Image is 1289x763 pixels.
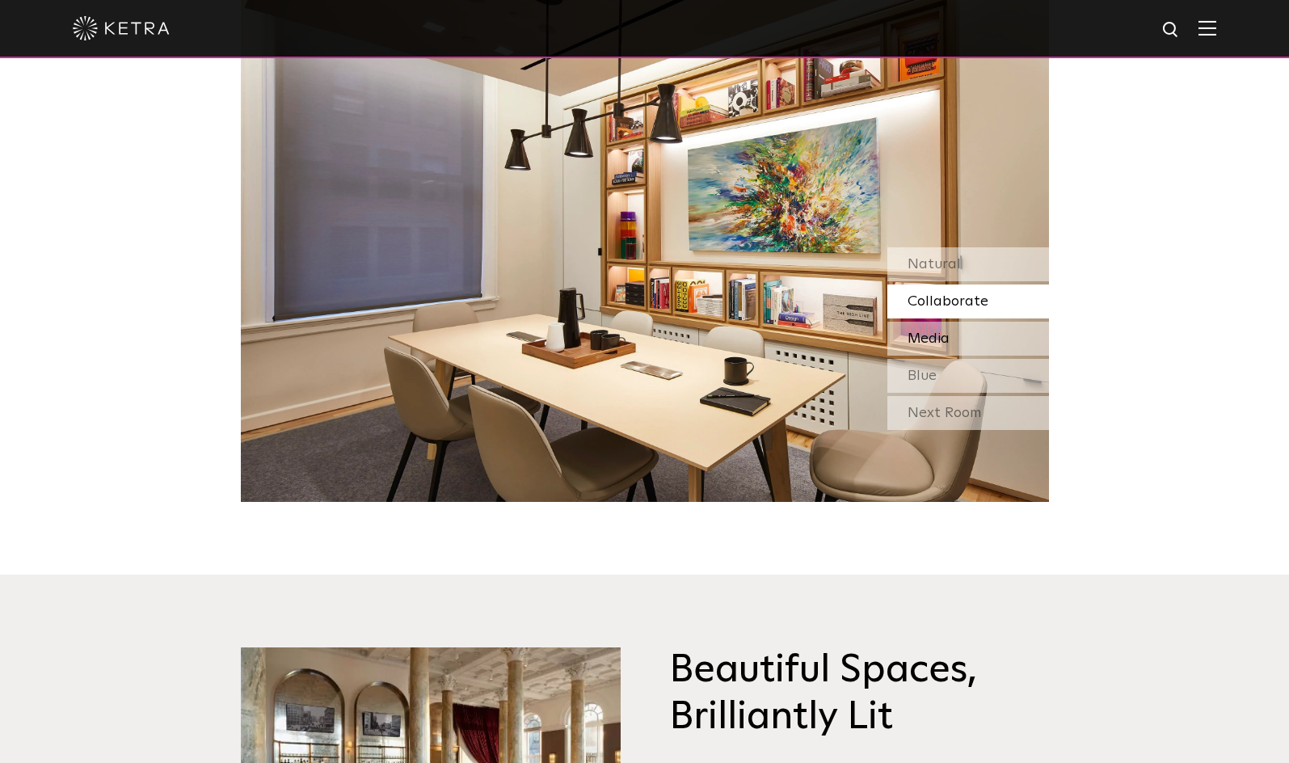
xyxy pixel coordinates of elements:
[908,257,961,272] span: Natural
[73,16,170,40] img: ketra-logo-2019-white
[887,396,1049,430] div: Next Room
[908,331,950,346] span: Media
[1161,20,1182,40] img: search icon
[908,294,988,309] span: Collaborate
[669,647,1049,740] h3: Beautiful Spaces, Brilliantly Lit
[908,369,937,383] span: Blue
[1198,20,1216,36] img: Hamburger%20Nav.svg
